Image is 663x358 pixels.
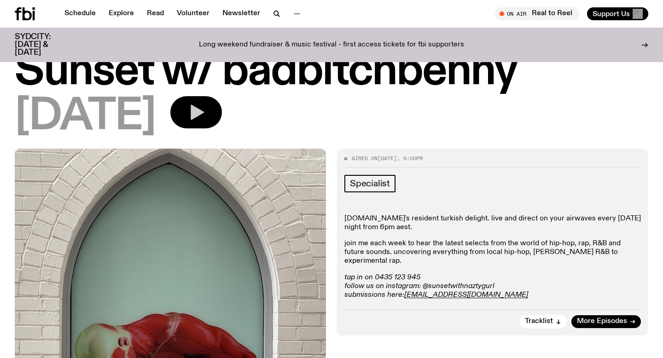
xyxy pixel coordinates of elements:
[577,318,627,325] span: More Episodes
[217,7,266,20] a: Newsletter
[344,175,395,192] a: Specialist
[103,7,140,20] a: Explore
[587,7,648,20] button: Support Us
[344,239,641,266] p: join me each week to hear the latest selects from the world of hip-hop, rap, R&B and future sound...
[171,7,215,20] a: Volunteer
[404,291,528,299] a: [EMAIL_ADDRESS][DOMAIN_NAME]
[397,155,423,162] span: , 6:00pm
[344,283,494,290] em: follow us on instagram: @sunsetwithnaztygurl
[593,10,630,18] span: Support Us
[352,155,378,162] span: Aired on
[495,7,580,20] button: On AirReal to Reel
[344,274,420,281] em: tap in on 0435 123 945
[344,214,641,232] p: [DOMAIN_NAME]'s resident turkish delight. live and direct on your airwaves every [DATE] night fro...
[350,179,390,189] span: Specialist
[525,318,553,325] span: Tracklist
[199,41,464,49] p: Long weekend fundraiser & music festival - first access tickets for fbi supporters
[59,7,101,20] a: Schedule
[344,291,404,299] em: submissions here:
[571,315,641,328] a: More Episodes
[519,315,567,328] button: Tracklist
[15,51,648,92] h1: Sunset w/ badbitchbenny
[141,7,169,20] a: Read
[15,96,156,138] span: [DATE]
[378,155,397,162] span: [DATE]
[15,33,74,57] h3: SYDCITY: [DATE] & [DATE]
